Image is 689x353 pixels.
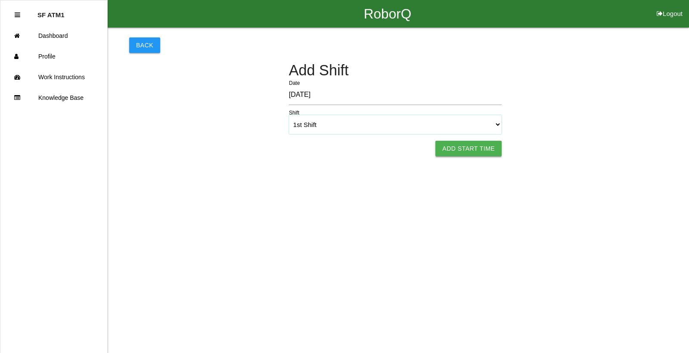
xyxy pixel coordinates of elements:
button: Back [129,37,160,53]
h4: Add Shift [289,62,502,79]
p: SF ATM1 [37,5,65,19]
div: Close [15,5,20,25]
label: Date [289,79,300,87]
a: Knowledge Base [0,87,107,108]
a: Dashboard [0,25,107,46]
a: Profile [0,46,107,67]
label: Shift [289,109,299,117]
a: Work Instructions [0,67,107,87]
button: Add Start Time [435,141,502,156]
